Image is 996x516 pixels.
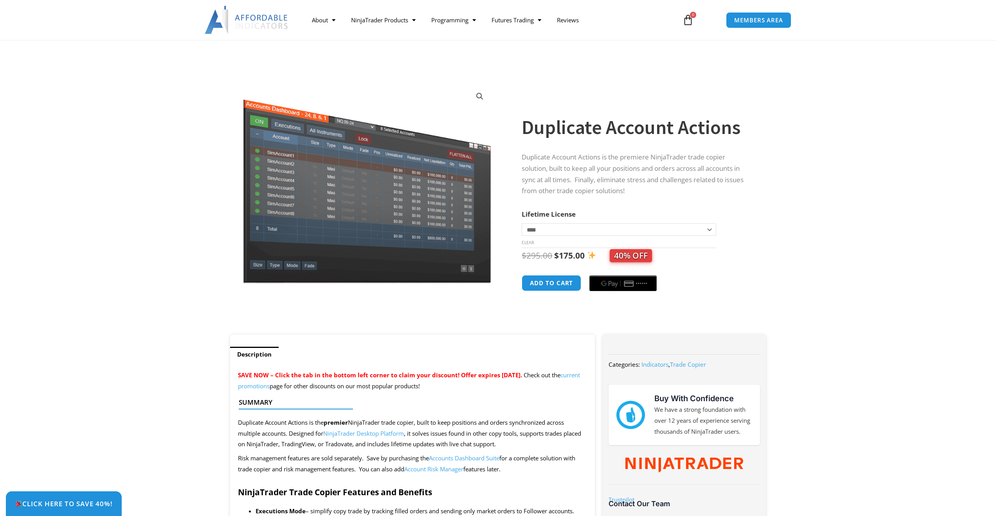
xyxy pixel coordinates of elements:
span: 0 [690,12,696,18]
text: •••••• [636,281,648,286]
a: Description [230,347,279,362]
a: Clear options [522,240,534,245]
img: NinjaTrader Wordmark color RGB | Affordable Indicators – NinjaTrader [625,458,743,473]
button: Add to cart [522,275,581,291]
span: $ [522,250,526,261]
a: NinjaTrader Products [343,11,423,29]
span: , [641,360,706,368]
p: Check out the page for other discounts on our most popular products! [238,370,587,392]
span: SAVE NOW – Click the tab in the bottom left corner to claim your discount! Offer expires [DATE]. [238,371,522,379]
h3: Buy With Confidence [654,393,752,404]
a: MEMBERS AREA [726,12,791,28]
img: ✨ [587,251,596,259]
a: NinjaTrader Desktop Platform [323,429,404,437]
a: Account Risk Manager [404,465,463,473]
a: Indicators [641,360,668,368]
span: Duplicate Account Actions is the NinjaTrader trade copier, built to keep positions and orders syn... [238,418,581,448]
h1: Duplicate Account Actions [522,114,750,141]
a: Futures Trading [484,11,549,29]
a: View full-screen image gallery [473,89,487,103]
p: We have a strong foundation with over 12 years of experience serving thousands of NinjaTrader users. [654,404,752,437]
bdi: 295.00 [522,250,552,261]
img: Screenshot 2024-08-26 15414455555 [241,83,493,284]
label: Lifetime License [522,210,576,219]
a: 🎉Click Here to save 40%! [6,491,122,516]
img: LogoAI | Affordable Indicators – NinjaTrader [205,6,289,34]
span: MEMBERS AREA [734,17,783,23]
span: $ [554,250,559,261]
img: 🎉 [15,500,22,507]
strong: NinjaTrader Trade Copier Features and Benefits [238,487,432,498]
span: Categories: [609,360,640,368]
strong: premier [324,418,348,426]
nav: Menu [304,11,674,29]
a: 0 [671,9,705,31]
span: 40% OFF [610,249,652,262]
span: Click Here to save 40%! [15,500,113,507]
p: Duplicate Account Actions is the premiere NinjaTrader trade copier solution, built to keep all yo... [522,152,750,197]
a: Trade Copier [670,360,706,368]
a: About [304,11,343,29]
p: Risk management features are sold separately. Save by purchasing the for a complete solution with... [238,453,587,475]
a: Programming [423,11,484,29]
a: Accounts Dashboard Suite [429,454,499,462]
img: mark thumbs good 43913 | Affordable Indicators – NinjaTrader [616,401,645,429]
h4: Summary [239,398,580,406]
bdi: 175.00 [554,250,585,261]
a: Reviews [549,11,587,29]
button: Buy with GPay [589,275,657,291]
